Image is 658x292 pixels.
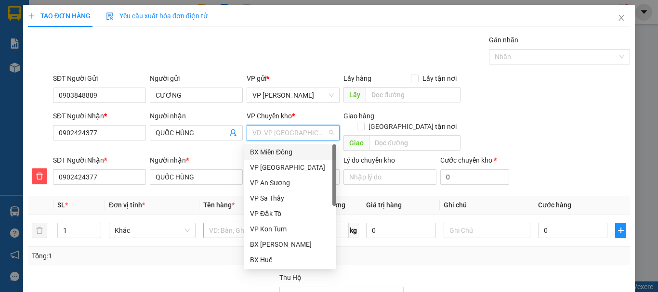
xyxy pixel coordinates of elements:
button: delete [32,168,47,184]
div: BX Miền Đông [244,144,336,160]
span: close [618,14,625,22]
div: BX Huế [244,252,336,267]
div: BX Huế [250,254,330,265]
div: Người nhận [150,111,243,121]
div: VP Sa Thầy [244,190,336,206]
div: VP Đắk Tô [250,208,330,219]
span: Giá trị hàng [366,201,402,209]
span: Khác [115,223,190,238]
div: BX [PERSON_NAME] [250,239,330,250]
div: VP Kon Tum [244,221,336,237]
span: plus [28,13,35,19]
span: VP Thành Thái [252,88,334,102]
input: 0 [366,223,435,238]
div: VP Sa Thầy [250,193,330,203]
div: Người nhận [150,155,243,165]
span: SL [57,201,65,209]
span: [GEOGRAPHIC_DATA] tận nơi [365,121,461,132]
button: Close [608,5,635,32]
div: DUY ANH [8,31,85,43]
div: 80.000 [91,62,171,76]
div: Cước chuyển kho [440,155,509,165]
div: SĐT Người Nhận [53,111,146,121]
span: Nhận: [92,9,115,19]
div: LỢI [92,31,170,43]
div: Người gửi [150,73,243,84]
span: Cước hàng [538,201,571,209]
div: VP Kon Tum [250,224,330,234]
div: VP [GEOGRAPHIC_DATA] [250,162,330,173]
span: Giao [343,135,369,151]
div: BX [PERSON_NAME] [92,8,170,31]
div: Tổng: 1 [32,251,255,261]
span: kg [349,223,358,238]
div: VP gửi [247,73,340,84]
span: delete [32,172,47,180]
button: delete [32,223,47,238]
div: 0703564211 [8,43,85,56]
div: SĐT Người Nhận [53,155,146,165]
input: Lý do chuyển kho [343,169,436,185]
input: Dọc đường [366,87,461,102]
div: VP An Sương [244,175,336,190]
img: icon [106,13,114,20]
button: plus [615,223,626,238]
span: Thu Hộ [279,274,302,281]
input: SĐT người nhận [53,169,146,185]
span: Gửi: [8,9,23,19]
div: BX Miền Đông [250,147,330,157]
span: Lấy tận nơi [419,73,461,84]
div: VP Đà Nẵng [244,160,336,175]
div: VP [PERSON_NAME] [8,8,85,31]
span: Đơn vị tính [109,201,145,209]
div: SĐT Người Gửi [53,73,146,84]
input: Ghi Chú [444,223,530,238]
span: Lấy [343,87,366,102]
span: Giao hàng [343,112,374,120]
input: VD: Bàn, Ghế [203,223,290,238]
span: TẠO ĐƠN HÀNG [28,12,91,20]
th: Ghi chú [440,196,534,215]
div: VP An Sương [250,178,330,188]
label: Lý do chuyển kho [343,156,395,164]
div: VP Đắk Tô [244,206,336,221]
div: 0989353174 [92,43,170,56]
span: Lấy hàng [343,75,371,82]
span: user-add [229,129,237,137]
input: Tên người nhận [150,169,243,185]
span: VP Chuyển kho [247,112,292,120]
input: Dọc đường [369,135,461,151]
span: Tên hàng [203,201,235,209]
label: Gán nhãn [489,36,518,44]
span: plus [616,227,626,234]
div: BX Phạm Văn Đồng [244,237,336,252]
span: CC : [91,64,104,75]
span: Yêu cầu xuất hóa đơn điện tử [106,12,208,20]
